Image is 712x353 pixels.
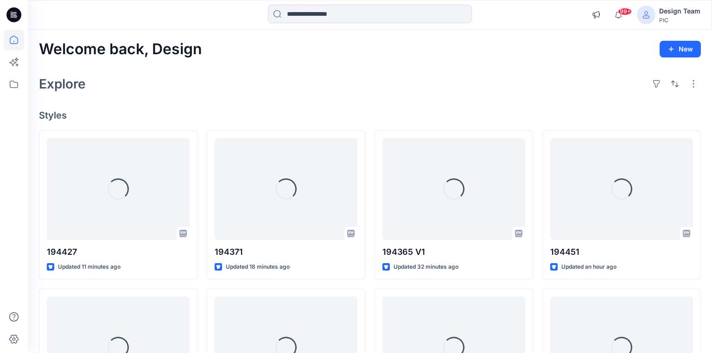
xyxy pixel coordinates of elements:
p: 194365 V1 [382,246,525,258]
p: Updated an hour ago [561,262,617,272]
h4: Styles [39,110,701,121]
h2: Explore [39,76,86,91]
button: New [660,41,701,57]
p: 194427 [47,246,190,258]
p: 194371 [215,246,357,258]
h2: Welcome back, Design [39,41,202,58]
p: Updated 18 minutes ago [226,262,290,272]
p: Updated 32 minutes ago [394,262,458,272]
svg: avatar [642,11,650,19]
p: Updated 11 minutes ago [58,262,121,272]
div: Design Team [659,6,700,17]
div: PIC [659,17,700,24]
p: 194451 [550,246,693,258]
span: 99+ [618,8,632,15]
